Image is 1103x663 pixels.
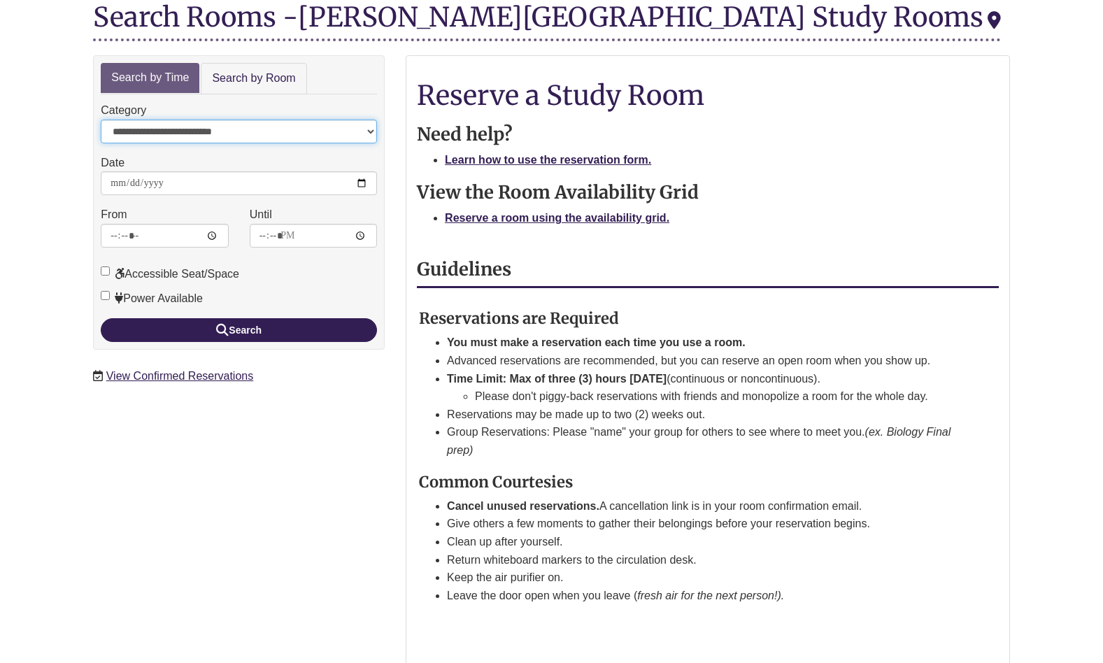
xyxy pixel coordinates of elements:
[201,63,306,94] a: Search by Room
[417,80,999,110] h1: Reserve a Study Room
[419,308,619,328] strong: Reservations are Required
[101,290,203,308] label: Power Available
[101,266,110,276] input: Accessible Seat/Space
[637,590,784,601] em: fresh air for the next person!).
[417,123,513,145] strong: Need help?
[447,423,965,459] li: Group Reservations: Please "name" your group for others to see where to meet you.
[106,370,253,382] a: View Confirmed Reservations
[475,387,965,406] li: Please don't piggy-back reservations with friends and monopolize a room for the whole day.
[445,212,669,224] a: Reserve a room using the availability grid.
[447,336,746,348] strong: You must make a reservation each time you use a room.
[101,206,127,224] label: From
[447,515,965,533] li: Give others a few moments to gather their belongings before your reservation begins.
[101,101,146,120] label: Category
[447,406,965,424] li: Reservations may be made up to two (2) weeks out.
[447,551,965,569] li: Return whiteboard markers to the circulation desk.
[101,291,110,300] input: Power Available
[101,154,124,172] label: Date
[445,154,651,166] a: Learn how to use the reservation form.
[447,587,965,605] li: Leave the door open when you leave (
[93,2,1001,41] div: Search Rooms -
[101,318,377,342] button: Search
[447,497,965,515] li: A cancellation link is in your room confirmation email.
[447,373,667,385] strong: Time Limit: Max of three (3) hours [DATE]
[447,500,599,512] strong: Cancel unused reservations.
[447,370,965,406] li: (continuous or noncontinuous).
[417,181,699,204] strong: View the Room Availability Grid
[417,258,511,280] strong: Guidelines
[250,206,272,224] label: Until
[447,352,965,370] li: Advanced reservations are recommended, but you can reserve an open room when you show up.
[101,265,239,283] label: Accessible Seat/Space
[419,472,573,492] strong: Common Courtesies
[447,569,965,587] li: Keep the air purifier on.
[101,63,199,93] a: Search by Time
[447,533,965,551] li: Clean up after yourself.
